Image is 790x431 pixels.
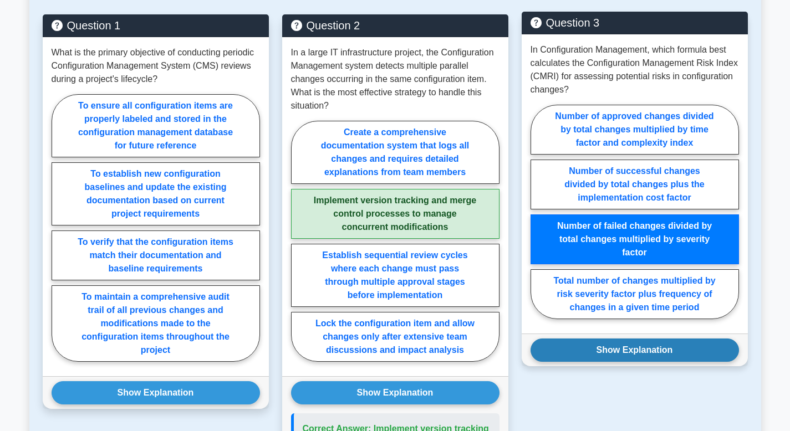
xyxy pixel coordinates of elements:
[291,19,500,32] h5: Question 2
[531,105,739,155] label: Number of approved changes divided by total changes multiplied by time factor and complexity index
[291,381,500,404] button: Show Explanation
[52,46,260,86] p: What is the primary objective of conducting periodic Configuration Management System (CMS) review...
[291,46,500,112] p: In a large IT infrastructure project, the Configuration Management system detects multiple parall...
[291,244,500,307] label: Establish sequential review cycles where each change must pass through multiple approval stages b...
[531,43,739,96] p: In Configuration Management, which formula best calculates the Configuration Management Risk Inde...
[52,162,260,225] label: To establish new configuration baselines and update the existing documentation based on current p...
[52,230,260,280] label: To verify that the configuration items match their documentation and baseline requirements
[52,381,260,404] button: Show Explanation
[52,19,260,32] h5: Question 1
[291,312,500,362] label: Lock the configuration item and allow changes only after extensive team discussions and impact an...
[531,160,739,209] label: Number of successful changes divided by total changes plus the implementation cost factor
[291,189,500,239] label: Implement version tracking and merge control processes to manage concurrent modifications
[531,214,739,264] label: Number of failed changes divided by total changes multiplied by severity factor
[531,338,739,362] button: Show Explanation
[52,94,260,157] label: To ensure all configuration items are properly labeled and stored in the configuration management...
[531,269,739,319] label: Total number of changes multiplied by risk severity factor plus frequency of changes in a given t...
[291,121,500,184] label: Create a comprehensive documentation system that logs all changes and requires detailed explanati...
[52,285,260,362] label: To maintain a comprehensive audit trail of all previous changes and modifications made to the con...
[531,16,739,29] h5: Question 3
